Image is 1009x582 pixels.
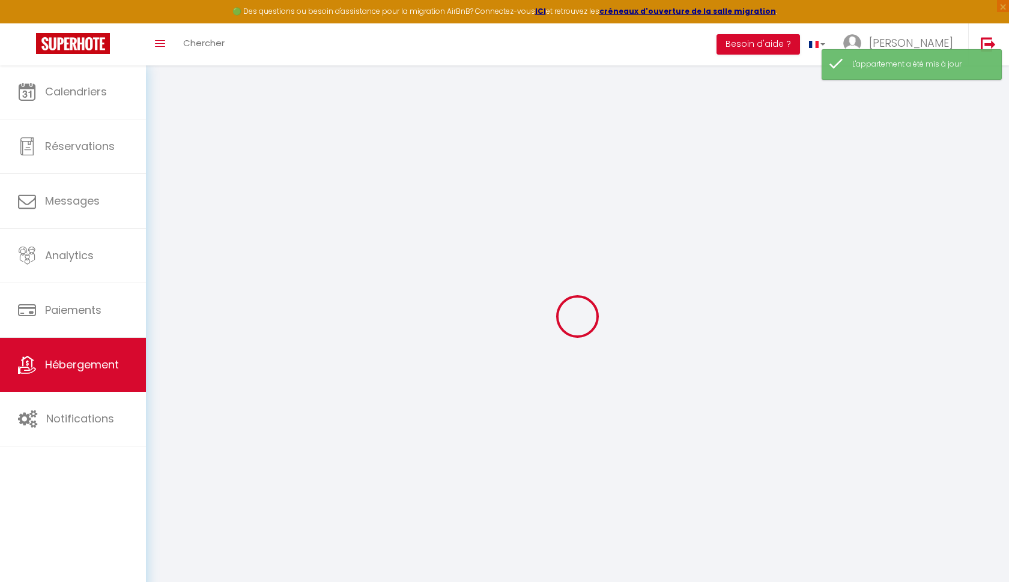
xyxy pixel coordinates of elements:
a: Chercher [174,23,234,65]
img: Super Booking [36,33,110,54]
img: logout [981,37,996,52]
a: créneaux d'ouverture de la salle migration [599,6,776,16]
span: [PERSON_NAME] [869,35,953,50]
a: ICI [535,6,546,16]
button: Besoin d'aide ? [717,34,800,55]
span: Messages [45,193,100,208]
span: Calendriers [45,84,107,99]
iframe: Chat [958,528,1000,573]
img: ... [843,34,861,52]
span: Notifications [46,411,114,426]
span: Hébergement [45,357,119,372]
span: Paiements [45,302,102,317]
span: Réservations [45,139,115,154]
button: Ouvrir le widget de chat LiveChat [10,5,46,41]
a: ... [PERSON_NAME] [834,23,968,65]
span: Chercher [183,37,225,49]
span: Analytics [45,248,94,263]
div: L'appartement a été mis à jour [852,59,989,70]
